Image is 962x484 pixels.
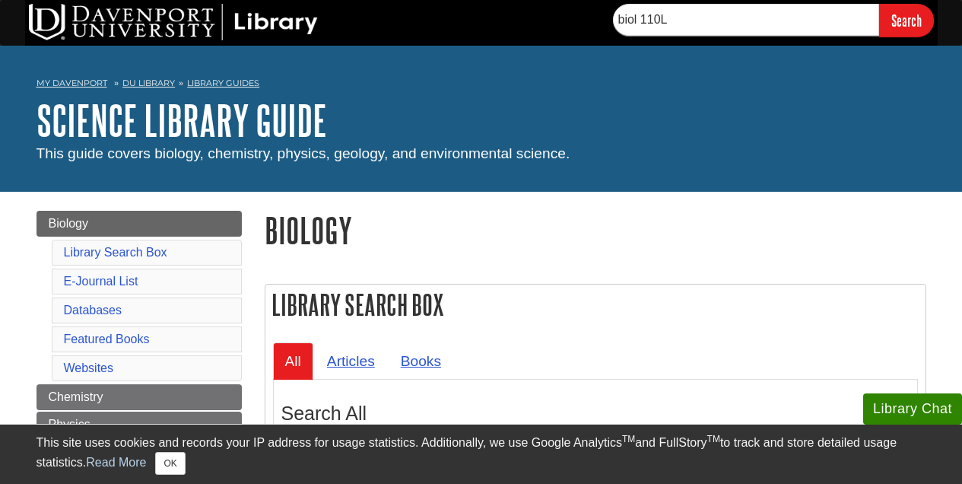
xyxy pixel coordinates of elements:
[37,384,242,410] a: Chemistry
[879,4,934,37] input: Search
[37,145,570,161] span: This guide covers biology, chemistry, physics, geology, and environmental science.
[49,390,103,403] span: Chemistry
[37,77,107,90] a: My Davenport
[863,393,962,425] button: Library Chat
[37,97,327,144] a: Science Library Guide
[37,73,926,97] nav: breadcrumb
[265,211,926,250] h1: Biology
[265,285,925,325] h2: Library Search Box
[49,418,90,431] span: Physics
[187,78,259,88] a: Library Guides
[64,333,150,345] a: Featured Books
[37,412,242,438] a: Physics
[86,456,146,469] a: Read More
[613,4,879,36] input: Find Articles, Books, & More...
[622,434,635,444] sup: TM
[122,78,175,88] a: DU Library
[64,275,138,288] a: E-Journal List
[64,361,114,374] a: Websites
[613,4,934,37] form: Searches DU Library's articles, books, and more
[64,304,122,317] a: Databases
[49,217,88,230] span: Biology
[37,434,926,475] div: This site uses cookies and records your IP address for usage statistics. Additionally, we use Goo...
[37,211,242,237] a: Biology
[273,342,313,380] a: All
[29,4,318,40] img: DU Library
[155,452,185,475] button: Close
[389,342,453,380] a: Books
[315,342,387,380] a: Articles
[707,434,720,444] sup: TM
[64,246,167,259] a: Library Search Box
[281,403,910,425] h3: Search All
